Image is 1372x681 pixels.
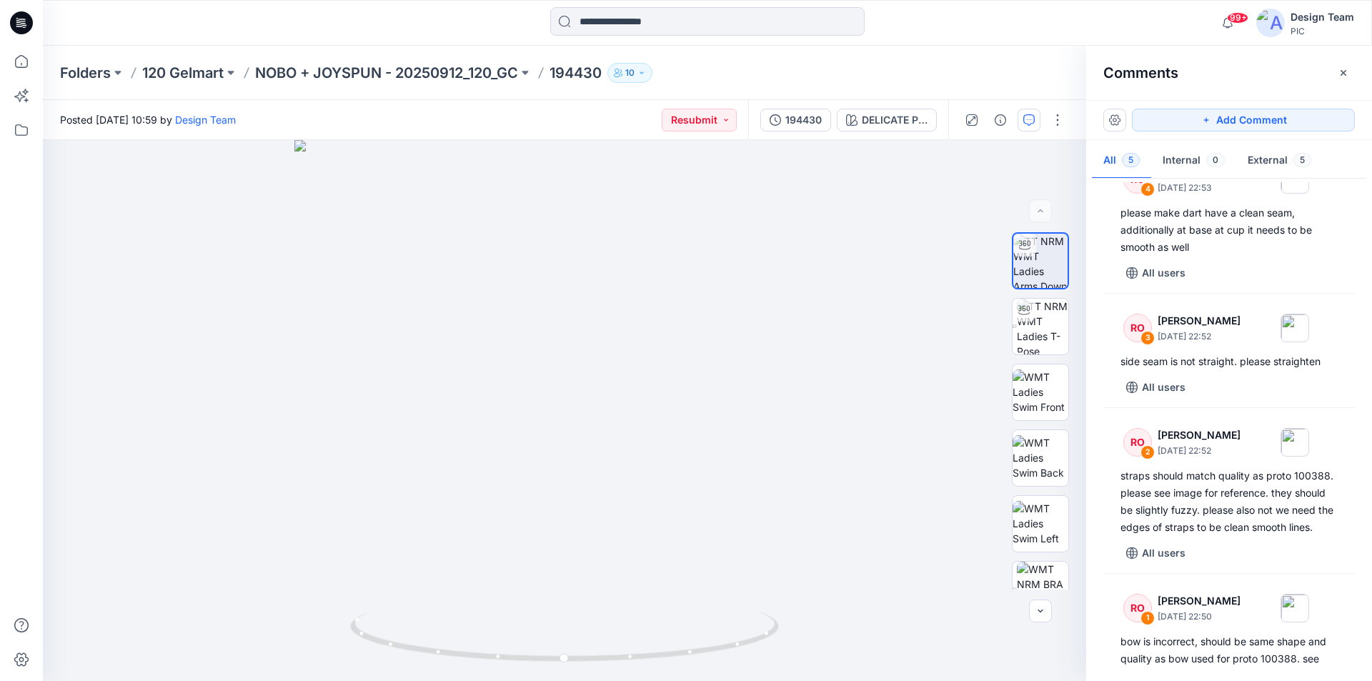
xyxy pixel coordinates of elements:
[1120,542,1191,565] button: All users
[1293,153,1311,167] span: 5
[1158,592,1241,610] p: [PERSON_NAME]
[1017,299,1068,354] img: TT NRM WMT Ladies T-Pose
[760,109,831,131] button: 194430
[1158,181,1241,195] p: [DATE] 22:53
[1227,12,1248,24] span: 99+
[1291,9,1354,26] div: Design Team
[1017,562,1068,617] img: WMT NRM BRA TOP GHOST
[1158,444,1241,458] p: [DATE] 22:52
[862,112,928,128] div: DELICATE PINK
[1013,501,1068,546] img: WMT Ladies Swim Left
[1158,610,1241,624] p: [DATE] 22:50
[175,114,236,126] a: Design Team
[60,63,111,83] a: Folders
[1206,153,1225,167] span: 0
[785,112,822,128] div: 194430
[1123,314,1152,342] div: RO
[989,109,1012,131] button: Details
[1132,109,1355,131] button: Add Comment
[1158,329,1241,344] p: [DATE] 22:52
[1140,445,1155,459] div: 2
[1291,26,1354,36] div: PIC
[607,63,652,83] button: 10
[1120,376,1191,399] button: All users
[1256,9,1285,37] img: avatar
[1142,379,1185,396] p: All users
[1158,312,1241,329] p: [PERSON_NAME]
[1236,143,1323,179] button: External
[625,65,635,81] p: 10
[1158,427,1241,444] p: [PERSON_NAME]
[550,63,602,83] p: 194430
[1140,331,1155,345] div: 3
[1140,182,1155,197] div: 4
[142,63,224,83] a: 120 Gelmart
[1120,204,1338,256] div: please make dart have a clean seam, additionally at base at cup it needs to be smooth as well
[1013,369,1068,414] img: WMT Ladies Swim Front
[1122,153,1140,167] span: 5
[255,63,518,83] a: NOBO + JOYSPUN - 20250912_120_GC
[1103,64,1178,81] h2: Comments
[837,109,937,131] button: DELICATE PINK
[1092,143,1151,179] button: All
[1120,467,1338,536] div: straps should match quality as proto 100388. please see image for reference. they should be sligh...
[1013,234,1068,288] img: TT NRM WMT Ladies Arms Down
[1123,428,1152,457] div: RO
[1120,262,1191,284] button: All users
[1123,594,1152,622] div: RO
[1013,435,1068,480] img: WMT Ladies Swim Back
[1142,545,1185,562] p: All users
[1140,611,1155,625] div: 1
[1120,353,1338,370] div: side seam is not straight. please straighten
[60,112,236,127] span: Posted [DATE] 10:59 by
[1142,264,1185,282] p: All users
[1151,143,1236,179] button: Internal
